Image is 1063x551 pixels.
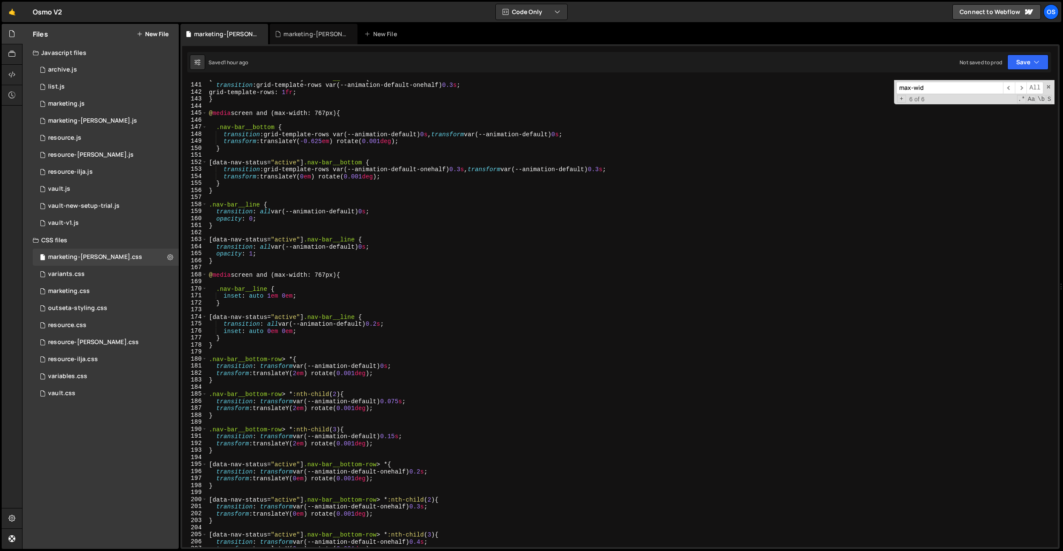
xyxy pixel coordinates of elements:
[182,278,207,285] div: 169
[33,215,179,232] div: 16596/45132.js
[1003,82,1015,94] span: ​
[33,146,179,164] div: 16596/46194.js
[182,342,207,349] div: 178
[182,538,207,545] div: 206
[182,496,207,503] div: 200
[182,292,207,299] div: 171
[182,271,207,278] div: 168
[48,151,134,159] div: resource-[PERSON_NAME].js
[33,198,179,215] div: 16596/45152.js
[23,44,179,61] div: Javascript files
[952,4,1041,20] a: Connect to Webflow
[48,202,120,210] div: vault-new-setup-trial.js
[182,109,207,117] div: 145
[48,373,87,380] div: variables.css
[33,61,179,78] div: 16596/46210.js
[182,447,207,454] div: 193
[182,89,207,96] div: 142
[48,83,65,91] div: list.js
[182,222,207,229] div: 161
[182,517,207,524] div: 203
[182,123,207,131] div: 147
[33,283,179,300] div: 16596/45446.css
[48,356,98,363] div: resource-ilja.css
[182,95,207,103] div: 143
[182,180,207,187] div: 155
[182,81,207,89] div: 141
[182,152,207,159] div: 151
[182,327,207,335] div: 176
[182,489,207,496] div: 199
[182,370,207,377] div: 182
[182,531,207,538] div: 205
[182,194,207,201] div: 157
[182,440,207,447] div: 192
[182,138,207,145] div: 149
[33,300,179,317] div: 16596/45156.css
[1007,55,1049,70] button: Save
[33,164,179,181] div: 16596/46195.js
[182,468,207,475] div: 196
[1037,95,1046,103] span: Whole Word Search
[182,433,207,440] div: 191
[48,66,77,74] div: archive.js
[137,31,169,37] button: New File
[182,131,207,138] div: 148
[182,376,207,384] div: 183
[1046,95,1052,103] span: Search In Selection
[496,4,567,20] button: Code Only
[194,30,258,38] div: marketing-[PERSON_NAME].css
[48,270,85,278] div: variants.css
[182,390,207,398] div: 185
[33,385,179,402] div: 16596/45153.css
[182,384,207,391] div: 184
[182,159,207,166] div: 152
[182,405,207,412] div: 187
[182,475,207,482] div: 197
[182,306,207,313] div: 173
[182,187,207,194] div: 156
[182,103,207,110] div: 144
[182,419,207,426] div: 189
[48,134,81,142] div: resource.js
[182,285,207,293] div: 170
[33,249,179,266] div: 16596/46284.css
[2,2,23,22] a: 🤙
[182,412,207,419] div: 188
[33,112,179,129] div: 16596/45424.js
[182,243,207,250] div: 164
[897,95,906,103] span: Toggle Replace mode
[33,78,179,95] div: 16596/45151.js
[48,304,107,312] div: outseta-styling.css
[33,266,179,283] div: 16596/45511.css
[33,95,179,112] div: 16596/45422.js
[1027,95,1036,103] span: CaseSensitive Search
[182,173,207,180] div: 154
[48,287,90,295] div: marketing.css
[224,59,249,66] div: 1 hour ago
[182,117,207,124] div: 146
[182,348,207,356] div: 179
[33,7,62,17] div: Osmo V2
[182,398,207,405] div: 186
[182,201,207,208] div: 158
[33,334,179,351] div: 16596/46196.css
[182,215,207,222] div: 160
[182,510,207,517] div: 202
[33,29,48,39] h2: Files
[182,299,207,307] div: 172
[48,100,85,108] div: marketing.js
[182,313,207,321] div: 174
[33,181,179,198] div: 16596/45133.js
[182,461,207,468] div: 195
[1015,82,1027,94] span: ​
[48,185,70,193] div: vault.js
[1017,95,1026,103] span: RegExp Search
[1043,4,1059,20] a: Os
[182,334,207,342] div: 177
[182,320,207,327] div: 175
[48,321,86,329] div: resource.css
[33,368,179,385] div: 16596/45154.css
[364,30,400,38] div: New File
